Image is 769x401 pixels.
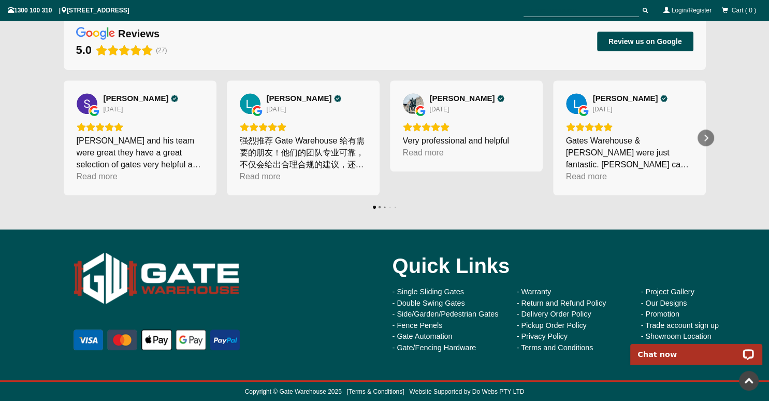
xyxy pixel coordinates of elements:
div: [DATE] [104,105,123,113]
a: - Return and Refund Policy [517,299,606,307]
img: L. Zhu [240,93,260,114]
img: Gate Warehouse [71,245,242,312]
div: Verified Customer [334,95,341,102]
a: - Pickup Order Policy [517,321,587,330]
button: Review us on Google [597,32,693,51]
div: Quick Links [393,245,750,287]
div: Carousel [64,80,706,195]
span: (27) [156,47,167,54]
div: Very professional and helpful [403,135,530,147]
span: [PERSON_NAME] [593,94,658,103]
a: - Privacy Policy [517,332,568,340]
iframe: LiveChat chat widget [623,332,769,365]
div: [DATE] [593,105,613,113]
img: payment options [71,327,242,352]
a: Review by Louise Veenstra [593,94,668,103]
a: - Single Sliding Gates [393,288,464,296]
div: [DATE] [267,105,286,113]
a: - Gate Automation [393,332,453,340]
a: - Terms and Conditions [517,343,593,352]
div: Read more [240,170,281,182]
a: - Double Swing Gates [393,299,465,307]
a: - Fence Penels [393,321,443,330]
div: Rating: 5.0 out of 5 [566,122,693,132]
a: View on Google [566,93,587,114]
a: - Delivery Order Policy [517,310,591,318]
span: [ ] [342,388,404,395]
a: - Project Gallery [641,288,694,296]
div: Read more [77,170,118,182]
span: Review us on Google [608,37,682,46]
span: 1300 100 310 | [STREET_ADDRESS] [8,7,129,14]
span: [PERSON_NAME] [267,94,332,103]
div: Gates Warehouse & [PERSON_NAME] were just fantastic. [PERSON_NAME] came to quote the same day tha... [566,135,693,170]
div: Read more [403,147,444,159]
a: View on Google [403,93,424,114]
div: 5.0 [76,43,92,58]
a: Login/Register [672,7,712,14]
div: [PERSON_NAME] and his team were great they have a great selection of gates very helpful and insta... [77,135,204,170]
a: Review by L. Zhu [267,94,342,103]
div: Verified Customer [660,95,668,102]
div: [DATE] [430,105,449,113]
span: [PERSON_NAME] [104,94,169,103]
a: - Our Designs [641,299,687,307]
a: - Gate/Fencing Hardware [393,343,476,352]
a: Review by George XING [430,94,505,103]
div: Rating: 5.0 out of 5 [403,122,530,132]
span: [PERSON_NAME] [430,94,495,103]
div: Verified Customer [171,95,178,102]
div: Rating: 5.0 out of 5 [240,122,367,132]
img: George XING [403,93,424,114]
a: - Promotion [641,310,679,318]
input: SEARCH PRODUCTS [524,4,639,17]
img: Simon H [77,93,97,114]
a: Review by Simon H [104,94,179,103]
a: - Side/Garden/Pedestrian Gates [393,310,499,318]
a: View on Google [77,93,97,114]
span: Cart ( 0 ) [732,7,756,14]
div: Next [698,130,714,146]
img: Louise Veenstra [566,93,587,114]
div: Previous [55,130,72,146]
a: View on Google [240,93,260,114]
div: Rating: 5.0 out of 5 [77,122,204,132]
div: 强烈推荐 Gate Warehouse 给有需要的朋友！他们的团队专业可靠，不仅会给出合理合规的建议，还能帮客户规避风险。从咨询到安装的过程都很顺利，沟通及时，态度认真负责。安装高效快捷，细节处... [240,135,367,170]
div: Read more [566,170,607,182]
div: Verified Customer [497,95,504,102]
div: reviews [118,27,159,40]
a: - Trade account sign up [641,321,719,330]
a: Website Supported by Do Webs PTY LTD [410,388,525,395]
a: Terms & Conditions [349,388,402,395]
a: - Warranty [517,288,552,296]
div: Rating: 5.0 out of 5 [76,43,153,58]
